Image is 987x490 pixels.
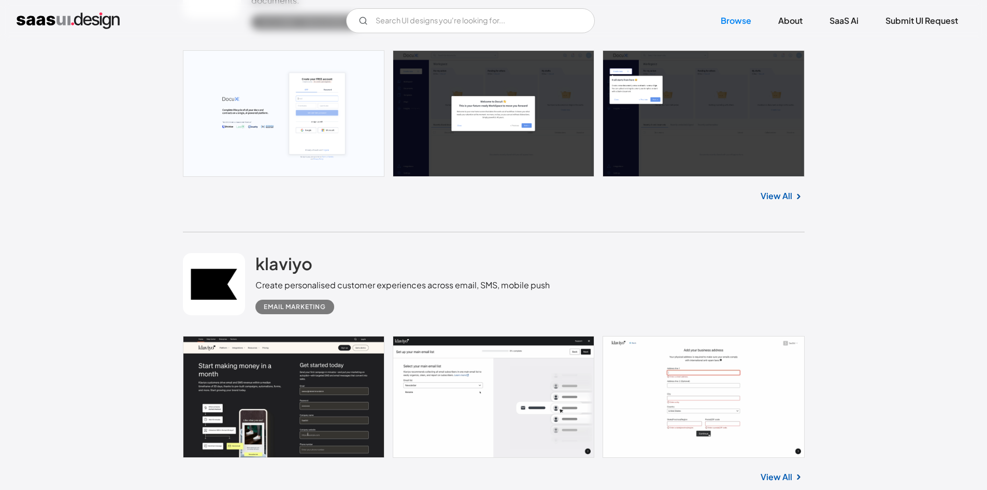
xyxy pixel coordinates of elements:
div: Create personalised customer experiences across email, SMS, mobile push [255,279,550,291]
form: Email Form [346,8,595,33]
a: View All [761,190,792,202]
a: View All [761,471,792,483]
a: About [766,9,815,32]
a: SaaS Ai [817,9,871,32]
input: Search UI designs you're looking for... [346,8,595,33]
a: home [17,12,120,29]
h2: klaviyo [255,253,312,274]
a: Submit UI Request [873,9,970,32]
div: Email Marketing [264,301,326,313]
a: klaviyo [255,253,312,279]
a: Browse [708,9,764,32]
